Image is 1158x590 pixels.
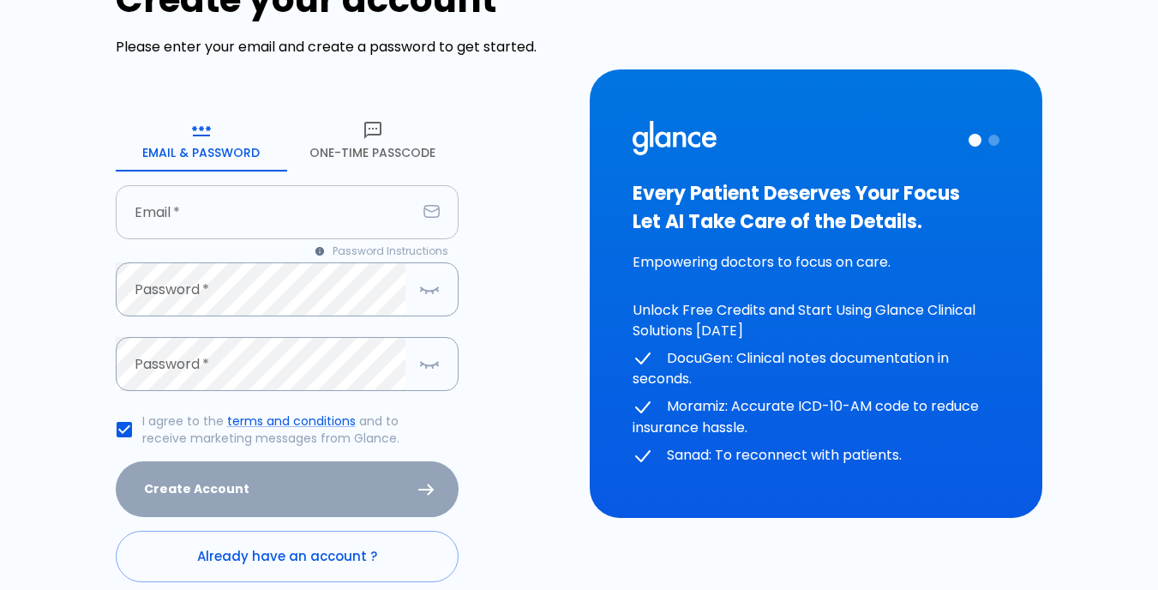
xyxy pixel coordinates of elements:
[633,396,1000,438] p: Moramiz: Accurate ICD-10-AM code to reduce insurance hassle.
[305,239,459,263] button: Password Instructions
[633,348,1000,390] p: DocuGen: Clinical notes documentation in seconds.
[116,37,569,57] p: Please enter your email and create a password to get started.
[116,185,417,239] input: your.email@example.com
[633,445,1000,467] p: Sanad: To reconnect with patients.
[142,412,445,447] p: I agree to the and to receive marketing messages from Glance.
[633,300,1000,341] p: Unlock Free Credits and Start Using Glance Clinical Solutions [DATE]
[116,531,459,582] a: Already have an account ?
[633,252,1000,273] p: Empowering doctors to focus on care.
[287,110,459,172] button: One-Time Passcode
[333,243,448,260] span: Password Instructions
[116,110,287,172] button: Email & Password
[633,179,1000,236] h3: Every Patient Deserves Your Focus Let AI Take Care of the Details.
[227,412,356,430] a: terms and conditions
